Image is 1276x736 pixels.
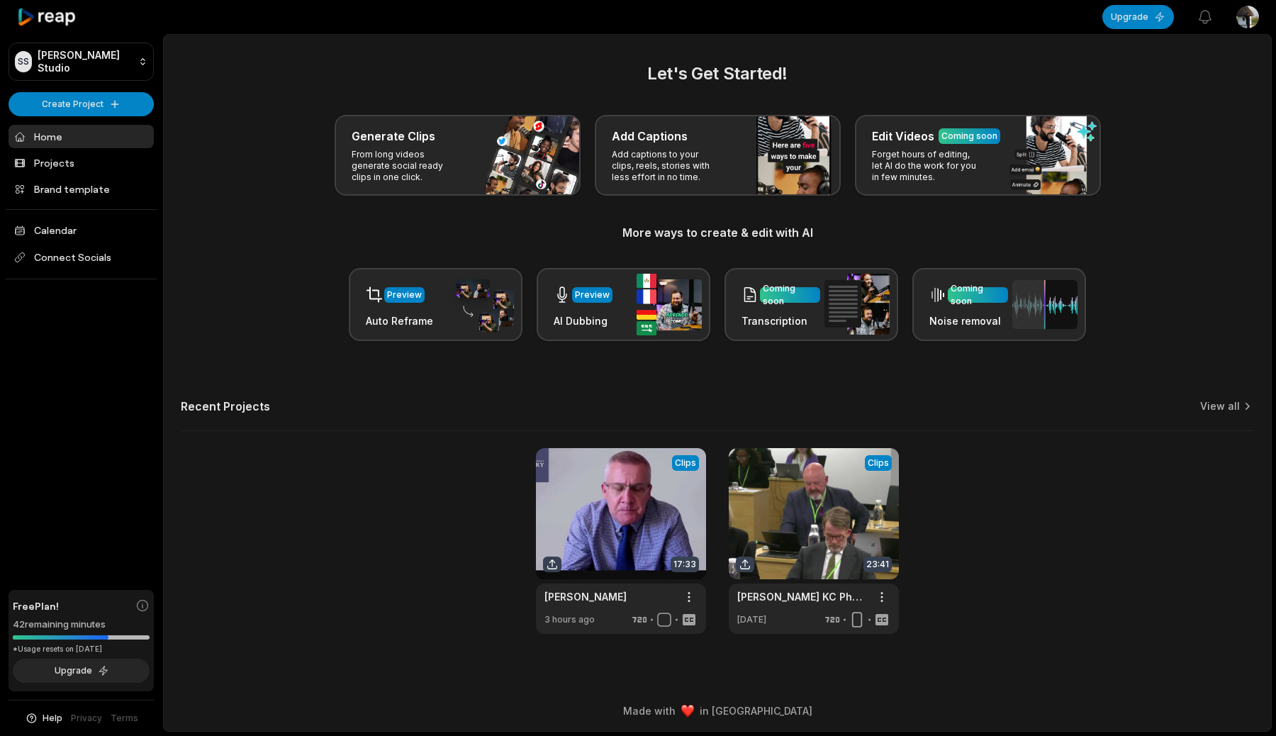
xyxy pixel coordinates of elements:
[951,282,1005,308] div: Coming soon
[824,274,890,335] img: transcription.png
[9,125,154,148] a: Home
[13,598,59,613] span: Free Plan!
[554,313,612,328] h3: AI Dubbing
[9,151,154,174] a: Projects
[1102,5,1174,29] button: Upgrade
[544,589,627,604] a: [PERSON_NAME]
[352,128,435,145] h3: Generate Clips
[737,589,868,604] a: [PERSON_NAME] KC Phase 3 Closing Statements - Day 54 PM ([DATE])
[575,289,610,301] div: Preview
[9,245,154,270] span: Connect Socials
[43,712,62,725] span: Help
[763,282,817,308] div: Coming soon
[872,149,982,183] p: Forget hours of editing, let AI do the work for you in few minutes.
[181,399,270,413] h2: Recent Projects
[449,277,514,333] img: auto_reframe.png
[71,712,102,725] a: Privacy
[941,130,997,143] div: Coming soon
[177,703,1258,718] div: Made with in [GEOGRAPHIC_DATA]
[9,218,154,242] a: Calendar
[612,149,722,183] p: Add captions to your clips, reels, stories with less effort in no time.
[13,644,150,654] div: *Usage resets on [DATE]
[872,128,934,145] h3: Edit Videos
[111,712,138,725] a: Terms
[15,51,32,72] div: SS
[181,224,1254,241] h3: More ways to create & edit with AI
[9,92,154,116] button: Create Project
[637,274,702,335] img: ai_dubbing.png
[13,659,150,683] button: Upgrade
[681,705,694,718] img: heart emoji
[612,128,688,145] h3: Add Captions
[741,313,820,328] h3: Transcription
[38,49,133,74] p: [PERSON_NAME] Studio
[929,313,1008,328] h3: Noise removal
[181,61,1254,87] h2: Let's Get Started!
[25,712,62,725] button: Help
[13,618,150,632] div: 42 remaining minutes
[366,313,433,328] h3: Auto Reframe
[387,289,422,301] div: Preview
[352,149,461,183] p: From long videos generate social ready clips in one click.
[1200,399,1240,413] a: View all
[9,177,154,201] a: Brand template
[1012,280,1078,329] img: noise_removal.png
